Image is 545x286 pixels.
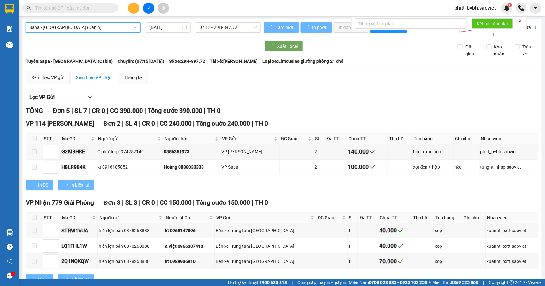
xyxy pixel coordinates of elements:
span: TH 0 [255,120,268,127]
span: TH 0 [207,107,220,114]
span: loading [31,183,38,187]
td: LQ1FHL1W [60,238,98,254]
span: SL 7 [74,107,87,114]
div: bọc trắng hoa [413,148,452,155]
button: Lọc VP Gửi [26,92,96,102]
span: Làm mới [275,24,294,31]
div: Hoàng 0838033333 [164,164,219,171]
span: CC 150.000 [160,199,192,206]
span: loading [269,25,274,30]
span: phitt_bvbh.saoviet [449,4,501,12]
span: VP Nhận 779 Giải Phóng [26,199,94,206]
span: Xuất Excel [277,43,298,50]
span: check [370,149,376,155]
span: CC 390.000 [110,107,143,114]
td: H8LR984K [60,160,96,175]
button: In đơn chọn [334,22,368,33]
span: ĐC Giao [318,214,341,221]
span: | [157,120,158,127]
td: G2KI9HRE [60,144,96,159]
span: check [398,228,403,233]
span: VP 114 [PERSON_NAME] [26,120,94,127]
span: notification [7,258,13,264]
div: H8LR984K [61,163,95,171]
span: check [370,164,376,170]
span: TỔNG [26,107,43,114]
strong: 0369 525 060 [451,280,479,285]
div: xuanht_bxtt.saoviet [487,243,537,250]
div: kt 0916185852 [97,164,162,171]
span: CR 0 [92,107,105,114]
strong: 0708 023 035 - 0935 103 250 [369,280,427,285]
span: Hỗ trợ kỹ thuật: [228,279,287,286]
span: CR 0 [142,120,155,127]
th: Thu hộ [388,134,412,144]
button: caret-down [530,3,541,14]
strong: 1900 633 818 [259,280,287,285]
div: 1 [349,258,357,265]
div: hiền lợn bản 0878268888 [99,243,163,250]
span: loading [31,277,38,281]
span: caret-down [533,5,539,11]
th: STT [42,213,60,223]
button: Xuất Excel [265,41,303,51]
span: | [193,199,195,206]
div: a việt 0966307413 [165,243,213,250]
div: LQ1FHL1W [61,242,96,250]
b: Tuyến: Sapa - [GEOGRAPHIC_DATA] (Cabin) [26,59,113,64]
span: loading [306,25,311,30]
div: xọt đen + hộp [413,164,452,171]
div: hkc [455,164,478,171]
div: STRW1VUA [61,227,96,235]
span: SL 3 [125,199,137,206]
span: Cung cấp máy in - giấy in: [297,279,347,286]
th: Đã TT [325,134,347,144]
span: SL 4 [125,120,137,127]
img: phone-icon [518,5,524,11]
input: 15/08/2025 [150,24,181,31]
span: | [122,120,124,127]
div: 70.000 [379,257,410,266]
span: | [204,107,205,114]
span: | [483,279,484,286]
td: Bến xe Trung tâm Lào Cai [215,223,316,238]
span: VP Gửi [216,214,309,221]
span: close [518,18,523,23]
span: In DS [38,181,48,188]
span: 1 [509,3,511,7]
div: 0356351973 [164,148,219,155]
span: loading [63,277,70,281]
th: Nhân viên [486,213,538,223]
span: Đơn 2 [104,120,120,127]
span: Trên xe [520,43,539,57]
td: Bến xe Trung tâm Lào Cai [215,238,316,254]
div: Xem theo VP nhận [76,74,113,81]
button: file-add [143,3,154,14]
th: STT [42,134,60,144]
img: warehouse-icon [6,229,13,236]
img: logo-vxr [5,4,14,14]
span: CC 240.000 [160,120,192,127]
span: Miền Bắc [433,279,479,286]
td: Bến xe Trung tâm Lào Cai [215,254,316,269]
div: hiền lợn bản 0878268888 [99,258,163,265]
span: | [122,199,124,206]
span: file-add [146,6,151,10]
span: CR 0 [142,199,155,206]
div: 1 [349,227,357,234]
button: plus [128,3,139,14]
span: | [107,107,108,114]
span: In biên lai [70,276,89,283]
span: 07:15 - 29H-897.72 [200,23,257,32]
input: Tìm tên, số ĐT hoặc mã đơn [35,4,111,11]
td: 2Q1NQKQW [60,254,98,269]
span: Miền Nam [349,279,427,286]
th: Nhân viên [480,134,538,144]
span: Đơn 5 [53,107,70,114]
td: VP Bảo Hà [220,144,279,159]
span: check [398,259,403,264]
span: Người nhận [166,214,208,221]
th: Chưa TT [378,213,411,223]
div: 1 [349,243,357,250]
span: Tổng cước 390.000 [148,107,202,114]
